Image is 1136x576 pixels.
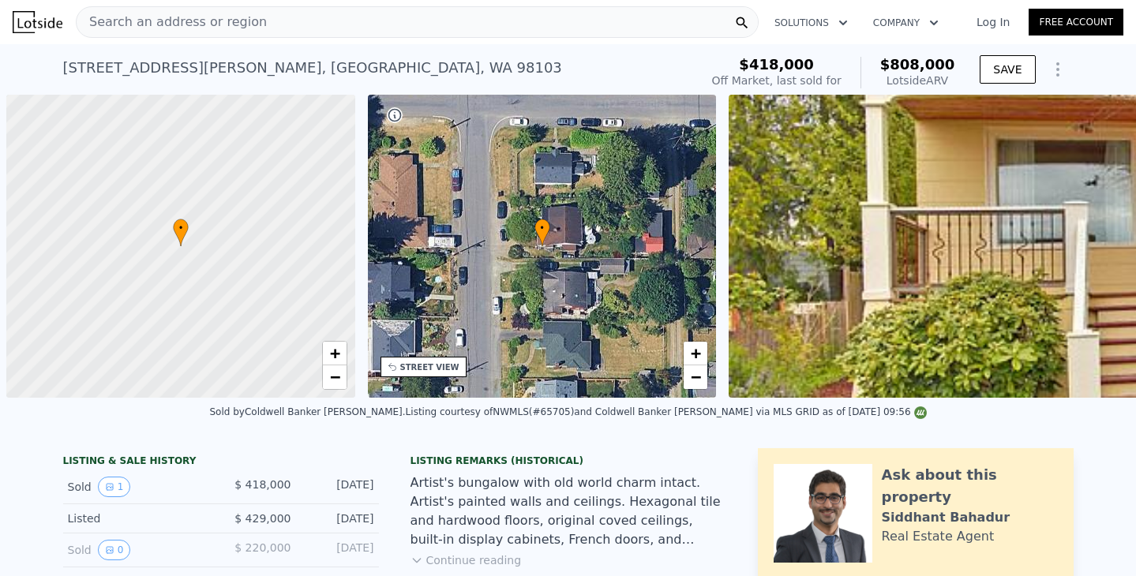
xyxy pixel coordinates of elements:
a: Zoom in [323,342,347,365]
span: Search an address or region [77,13,267,32]
span: + [329,343,339,363]
span: − [329,367,339,387]
div: • [173,219,189,246]
div: Off Market, last sold for [712,73,842,88]
div: Real Estate Agent [882,527,995,546]
span: $808,000 [880,56,955,73]
a: Log In [958,14,1029,30]
span: $ 418,000 [234,478,291,491]
div: Sold by Coldwell Banker [PERSON_NAME] . [209,406,405,417]
div: Listed [68,511,208,526]
div: Ask about this property [882,464,1058,508]
span: $ 429,000 [234,512,291,525]
span: $ 220,000 [234,541,291,554]
div: [DATE] [304,540,374,560]
a: Zoom out [684,365,707,389]
div: Artist's bungalow with old world charm intact. Artist's painted walls and ceilings. Hexagonal til... [411,473,726,549]
div: [DATE] [304,511,374,526]
div: Listing Remarks (Historical) [411,454,726,467]
span: • [534,221,550,235]
a: Free Account [1029,9,1123,36]
div: [STREET_ADDRESS][PERSON_NAME] , [GEOGRAPHIC_DATA] , WA 98103 [63,57,562,79]
a: Zoom in [684,342,707,365]
div: Sold [68,477,208,497]
div: • [534,219,550,246]
button: View historical data [98,540,131,560]
div: Listing courtesy of NWMLS (#65705) and Coldwell Banker [PERSON_NAME] via MLS GRID as of [DATE] 09:56 [406,406,927,417]
span: $418,000 [739,56,814,73]
div: LISTING & SALE HISTORY [63,454,379,470]
img: Lotside [13,11,62,33]
div: Lotside ARV [880,73,955,88]
button: View historical data [98,477,131,497]
img: NWMLS Logo [914,406,927,419]
a: Zoom out [323,365,347,389]
div: [DATE] [304,477,374,497]
button: Solutions [762,9,860,37]
span: • [173,221,189,235]
button: Continue reading [411,552,522,568]
div: Siddhant Bahadur [882,508,1010,527]
span: + [691,343,701,363]
button: Show Options [1042,54,1074,85]
div: STREET VIEW [400,361,459,373]
span: − [691,367,701,387]
button: SAVE [980,55,1035,84]
button: Company [860,9,951,37]
div: Sold [68,540,208,560]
